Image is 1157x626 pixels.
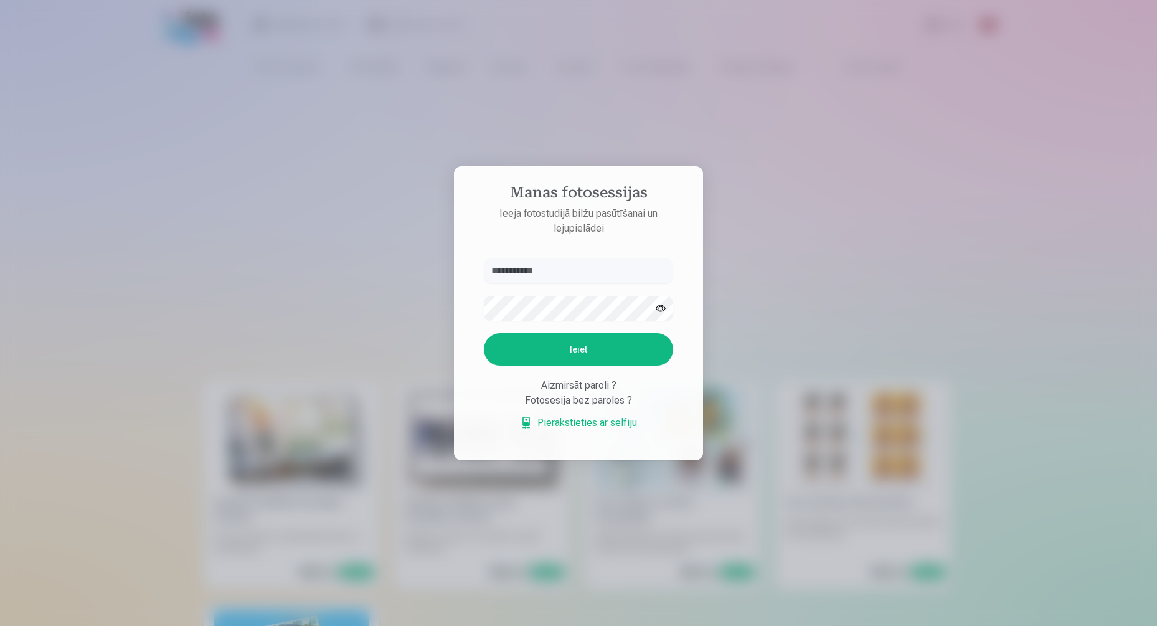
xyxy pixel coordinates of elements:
a: Pierakstieties ar selfiju [520,415,637,430]
p: Ieeja fotostudijā bilžu pasūtīšanai un lejupielādei [471,206,686,236]
div: Aizmirsāt paroli ? [484,378,673,393]
div: Fotosesija bez paroles ? [484,393,673,408]
h4: Manas fotosessijas [471,184,686,206]
button: Ieiet [484,333,673,366]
